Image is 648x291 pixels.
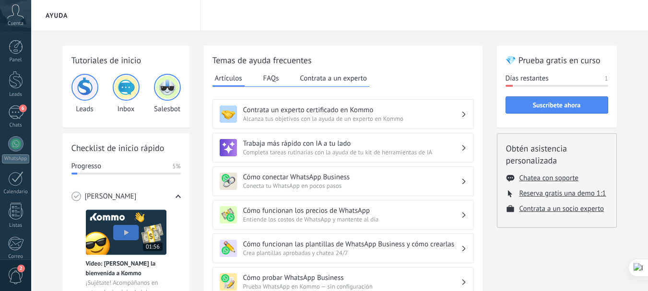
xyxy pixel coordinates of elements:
h2: Temas de ayuda frecuentes [212,54,474,66]
span: 1 [604,74,608,83]
h3: Cómo conectar WhatsApp Business [243,173,461,182]
div: Correo [2,254,30,260]
span: Vídeo: [PERSON_NAME] la bienvenida a Kommo [86,259,166,278]
button: Contrata a un socio experto [519,204,604,213]
button: Reserva gratis una demo 1:1 [519,189,606,198]
button: FAQs [261,71,282,85]
span: 6 [19,105,27,112]
span: [PERSON_NAME] [85,192,137,201]
span: Entiende los costos de WhatsApp y mantente al día [243,215,461,223]
h3: Cómo funcionan las plantillas de WhatsApp Business y cómo crearlas [243,240,461,249]
span: Suscríbete ahora [533,102,581,108]
h2: Tutoriales de inicio [71,54,181,66]
button: Contrata a un experto [297,71,369,85]
span: Días restantes [506,74,549,83]
span: Crea plantillas aprobadas y chatea 24/7 [243,249,461,257]
span: Prueba WhatsApp en Kommo — sin configuración [243,282,461,291]
span: 2 [17,265,25,272]
div: Panel [2,57,30,63]
span: Cuenta [8,21,24,27]
div: Calendario [2,189,30,195]
div: Chats [2,122,30,128]
div: Leads [71,74,98,114]
div: WhatsApp [2,154,29,163]
div: Listas [2,222,30,229]
h3: Trabaja más rápido con IA a tu lado [243,139,461,148]
button: Suscríbete ahora [506,96,608,114]
div: Inbox [113,74,140,114]
h2: Checklist de inicio rápido [71,142,181,154]
span: Progresso [71,162,101,171]
h3: Cómo funcionan los precios de WhatsApp [243,206,461,215]
div: Salesbot [154,74,181,114]
h3: Cómo probar WhatsApp Business [243,273,461,282]
span: Conecta tu WhatsApp en pocos pasos [243,182,461,190]
h2: Obtén asistencia personalizada [506,142,608,166]
button: Chatea con soporte [519,174,578,183]
h3: Contrata un experto certificado en Kommo [243,105,461,115]
img: Meet video [86,210,166,255]
div: Leads [2,92,30,98]
h2: 💎 Prueba gratis en curso [506,54,608,66]
span: Alcanza tus objetivos con la ayuda de un experto en Kommo [243,115,461,123]
button: Artículos [212,71,245,87]
span: Completa tareas rutinarias con la ayuda de tu kit de herramientas de IA [243,148,461,156]
span: 5% [172,162,180,171]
